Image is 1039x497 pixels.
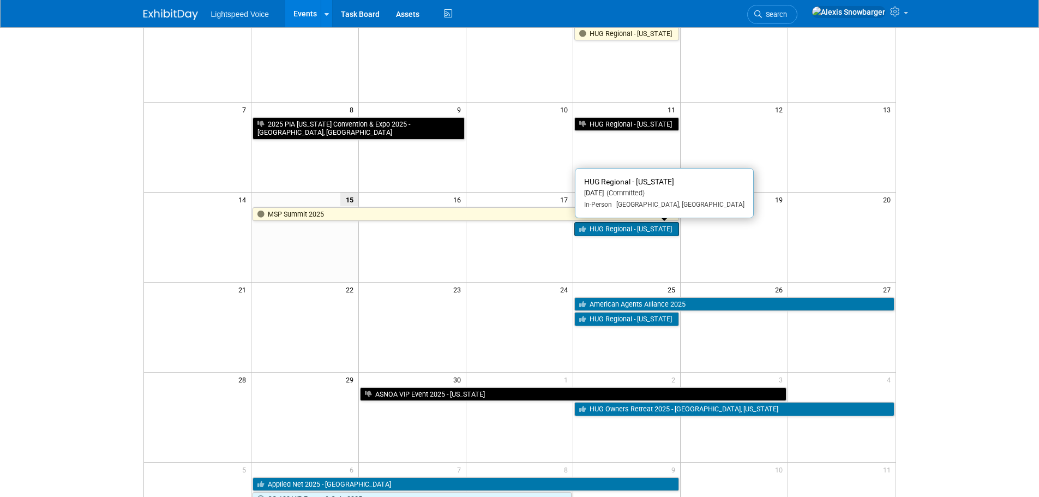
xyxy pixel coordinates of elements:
span: In-Person [584,201,612,208]
span: 20 [882,193,896,206]
a: HUG Regional - [US_STATE] [574,312,679,326]
span: 26 [774,283,788,296]
span: 27 [882,283,896,296]
span: 10 [774,463,788,476]
span: 23 [452,283,466,296]
a: American Agents Alliance 2025 [574,297,894,312]
span: Search [762,10,787,19]
a: HUG Owners Retreat 2025 - [GEOGRAPHIC_DATA], [US_STATE] [574,402,894,416]
span: 11 [666,103,680,116]
span: 8 [563,463,573,476]
span: 15 [340,193,358,206]
a: Search [747,5,797,24]
span: 21 [237,283,251,296]
a: HUG Regional - [US_STATE] [574,27,679,41]
a: MSP Summit 2025 [253,207,679,221]
a: HUG Regional - [US_STATE] [574,117,679,131]
span: 19 [774,193,788,206]
span: 9 [456,103,466,116]
span: 11 [882,463,896,476]
span: 22 [345,283,358,296]
div: [DATE] [584,189,744,198]
span: [GEOGRAPHIC_DATA], [GEOGRAPHIC_DATA] [612,201,744,208]
span: Lightspeed Voice [211,10,269,19]
span: 25 [666,283,680,296]
span: 7 [241,103,251,116]
span: 29 [345,373,358,386]
span: 4 [886,373,896,386]
span: 7 [456,463,466,476]
span: 16 [452,193,466,206]
span: 6 [349,463,358,476]
span: HUG Regional - [US_STATE] [584,177,674,186]
span: 8 [349,103,358,116]
span: (Committed) [604,189,645,197]
span: 1 [563,373,573,386]
span: 5 [241,463,251,476]
span: 2 [670,373,680,386]
span: 3 [778,373,788,386]
span: 24 [559,283,573,296]
span: 30 [452,373,466,386]
img: Alexis Snowbarger [812,6,886,18]
span: 13 [882,103,896,116]
span: 12 [774,103,788,116]
a: ASNOA VIP Event 2025 - [US_STATE] [360,387,786,402]
a: 2025 PIA [US_STATE] Convention & Expo 2025 - [GEOGRAPHIC_DATA], [GEOGRAPHIC_DATA] [253,117,465,140]
span: 14 [237,193,251,206]
span: 9 [670,463,680,476]
span: 17 [559,193,573,206]
a: Applied Net 2025 - [GEOGRAPHIC_DATA] [253,477,679,492]
a: HUG Regional - [US_STATE] [574,222,679,236]
span: 28 [237,373,251,386]
span: 10 [559,103,573,116]
img: ExhibitDay [143,9,198,20]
